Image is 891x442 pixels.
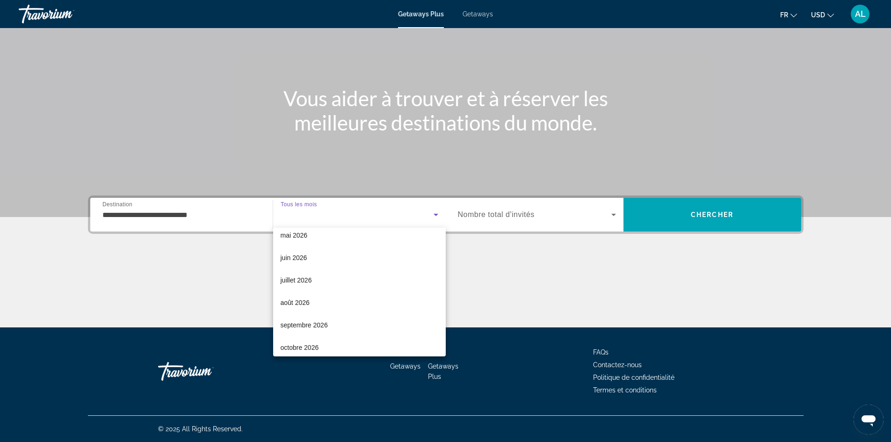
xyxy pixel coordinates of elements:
span: septembre 2026 [281,319,328,331]
span: mai 2026 [281,230,308,241]
span: août 2026 [281,297,310,308]
iframe: Bouton de lancement de la fenêtre de messagerie [854,405,884,435]
span: juillet 2026 [281,275,312,286]
span: juin 2026 [281,252,307,263]
span: octobre 2026 [281,342,319,353]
